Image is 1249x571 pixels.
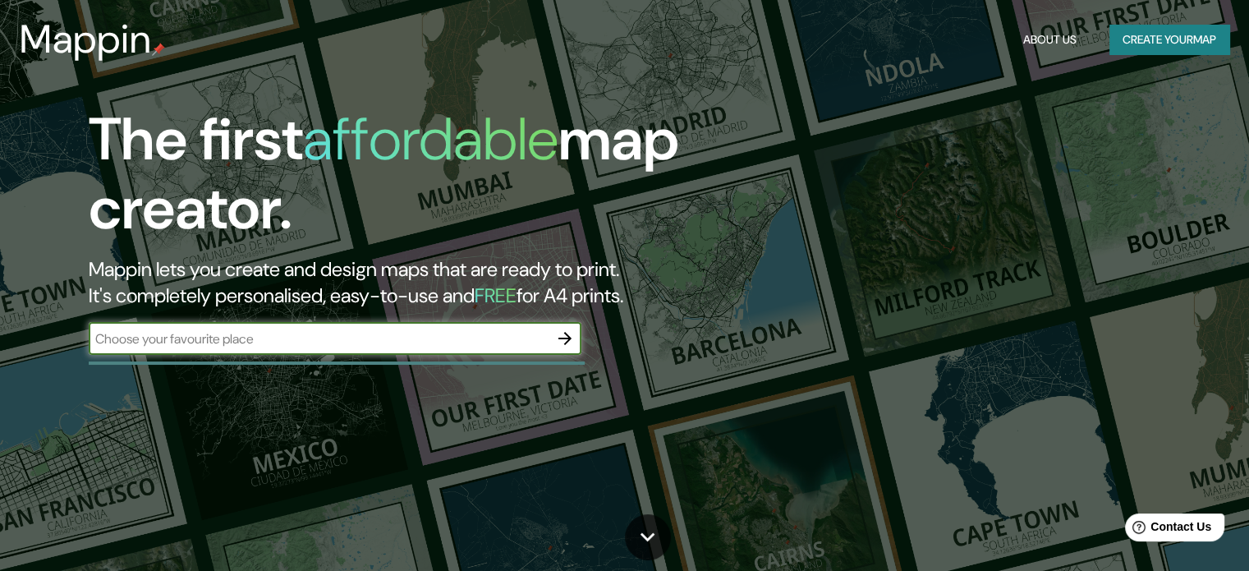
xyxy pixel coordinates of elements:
button: About Us [1017,25,1083,55]
h3: Mappin [20,16,152,62]
h2: Mappin lets you create and design maps that are ready to print. It's completely personalised, eas... [89,256,714,309]
button: Create yourmap [1109,25,1229,55]
h1: affordable [303,101,558,177]
h1: The first map creator. [89,105,714,256]
h5: FREE [475,283,517,308]
img: mappin-pin [152,43,165,56]
input: Choose your favourite place [89,329,549,348]
iframe: Help widget launcher [1103,507,1231,553]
